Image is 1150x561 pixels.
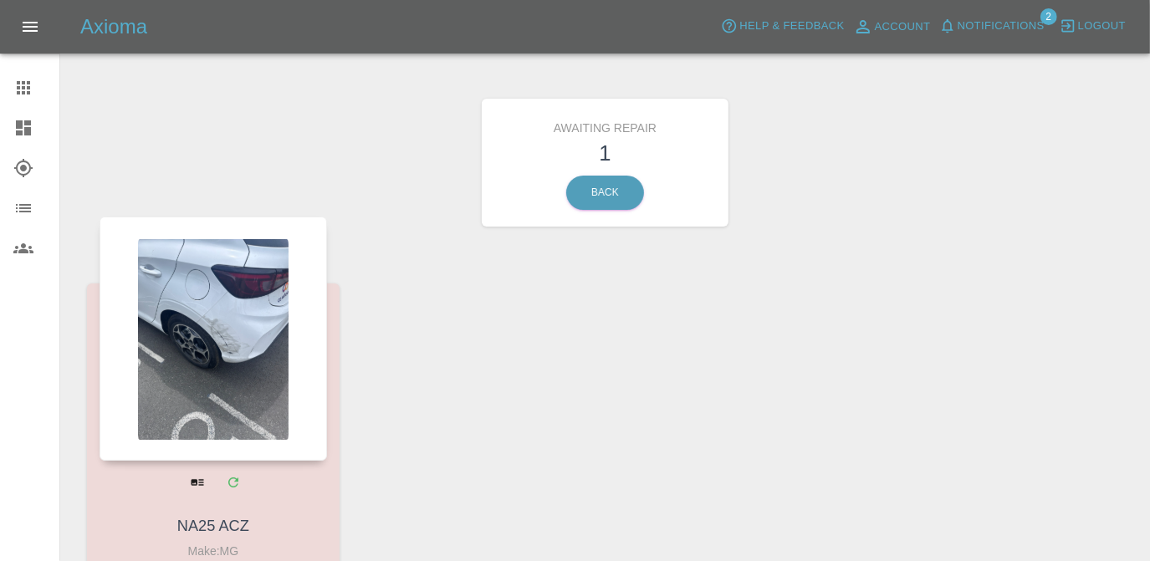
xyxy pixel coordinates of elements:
div: Make: MG [104,541,323,561]
a: Modify [216,465,250,499]
a: Back [566,176,644,210]
button: Notifications [935,13,1049,39]
h6: Awaiting Repair [494,111,716,137]
span: 2 [1040,8,1057,25]
button: Help & Feedback [717,13,848,39]
span: Logout [1078,17,1126,36]
span: Notifications [958,17,1045,36]
h3: 1 [494,137,716,169]
span: Account [875,18,931,37]
button: Open drawer [10,7,50,47]
button: Logout [1055,13,1130,39]
span: Help & Feedback [739,17,844,36]
a: View [180,465,214,499]
h5: Axioma [80,13,147,40]
a: Account [849,13,935,40]
a: NA25 ACZ [177,518,249,534]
